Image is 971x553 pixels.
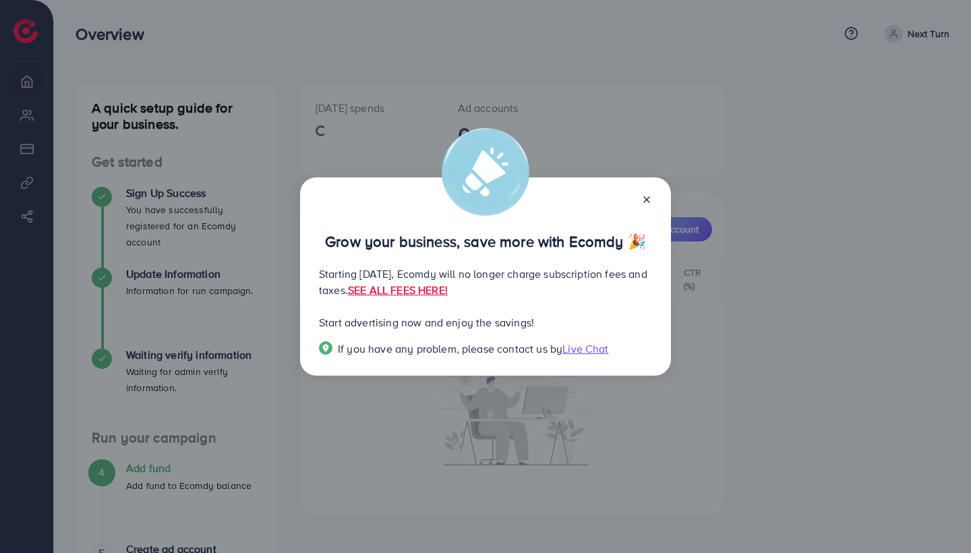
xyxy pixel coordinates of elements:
img: Popup guide [319,341,332,355]
span: If you have any problem, please contact us by [338,341,562,356]
span: Live Chat [562,341,608,356]
p: Start advertising now and enjoy the savings! [319,314,652,330]
p: Starting [DATE], Ecomdy will no longer charge subscription fees and taxes. [319,266,652,298]
p: Grow your business, save more with Ecomdy 🎉 [319,233,652,250]
img: alert [442,128,529,216]
a: SEE ALL FEES HERE! [348,283,448,297]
